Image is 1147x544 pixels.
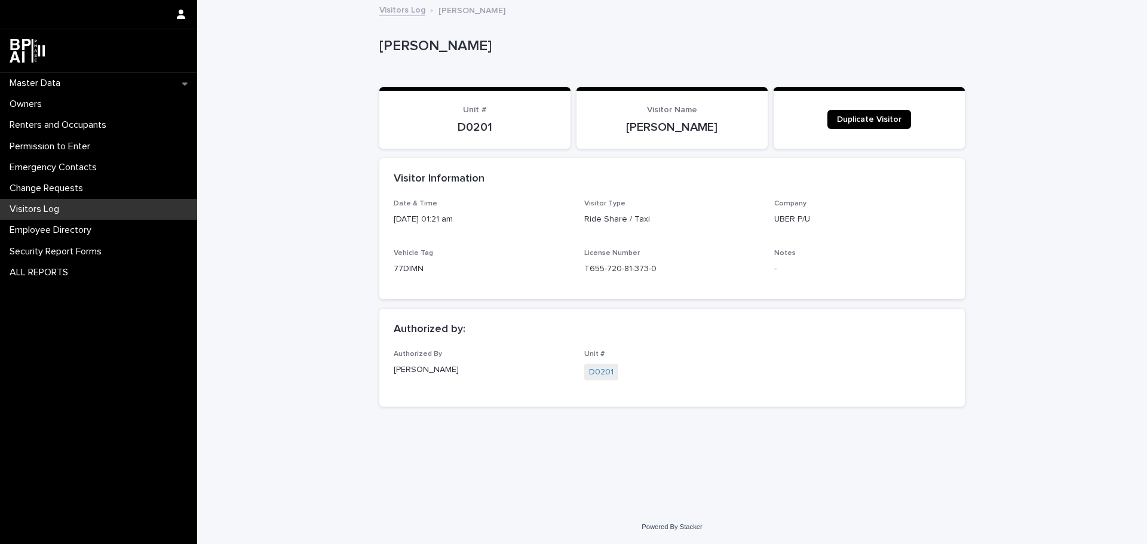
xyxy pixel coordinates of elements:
span: Vehicle Tag [394,250,433,257]
p: Permission to Enter [5,141,100,152]
p: 77DIMN [394,263,570,275]
p: Master Data [5,78,70,89]
p: UBER P/U [774,213,950,226]
span: Company [774,200,806,207]
p: ALL REPORTS [5,267,78,278]
p: Employee Directory [5,225,101,236]
span: Visitor Name [647,106,697,114]
p: Change Requests [5,183,93,194]
p: [PERSON_NAME] [438,3,505,16]
span: Unit # [584,351,605,358]
a: Visitors Log [379,2,425,16]
span: License Number [584,250,640,257]
h2: Visitor Information [394,173,484,186]
p: Visitors Log [5,204,69,215]
h2: Authorized by: [394,323,465,336]
span: Authorized By [394,351,442,358]
a: Duplicate Visitor [827,110,911,129]
p: T655-720-81-373-0 [584,263,760,275]
span: Duplicate Visitor [837,115,901,124]
p: [DATE] 01:21 am [394,213,570,226]
p: Security Report Forms [5,246,111,257]
p: [PERSON_NAME] [379,38,960,55]
a: Powered By Stacker [642,523,702,530]
img: dwgmcNfxSF6WIOOXiGgu [10,39,45,63]
p: Renters and Occupants [5,119,116,131]
span: Notes [774,250,796,257]
span: Visitor Type [584,200,625,207]
p: - [774,263,950,275]
p: Ride Share / Taxi [584,213,760,226]
p: D0201 [394,120,556,134]
p: [PERSON_NAME] [591,120,753,134]
span: Date & Time [394,200,437,207]
p: Emergency Contacts [5,162,106,173]
p: Owners [5,99,51,110]
a: D0201 [589,366,614,379]
span: Unit # [463,106,487,114]
p: [PERSON_NAME] [394,364,570,376]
